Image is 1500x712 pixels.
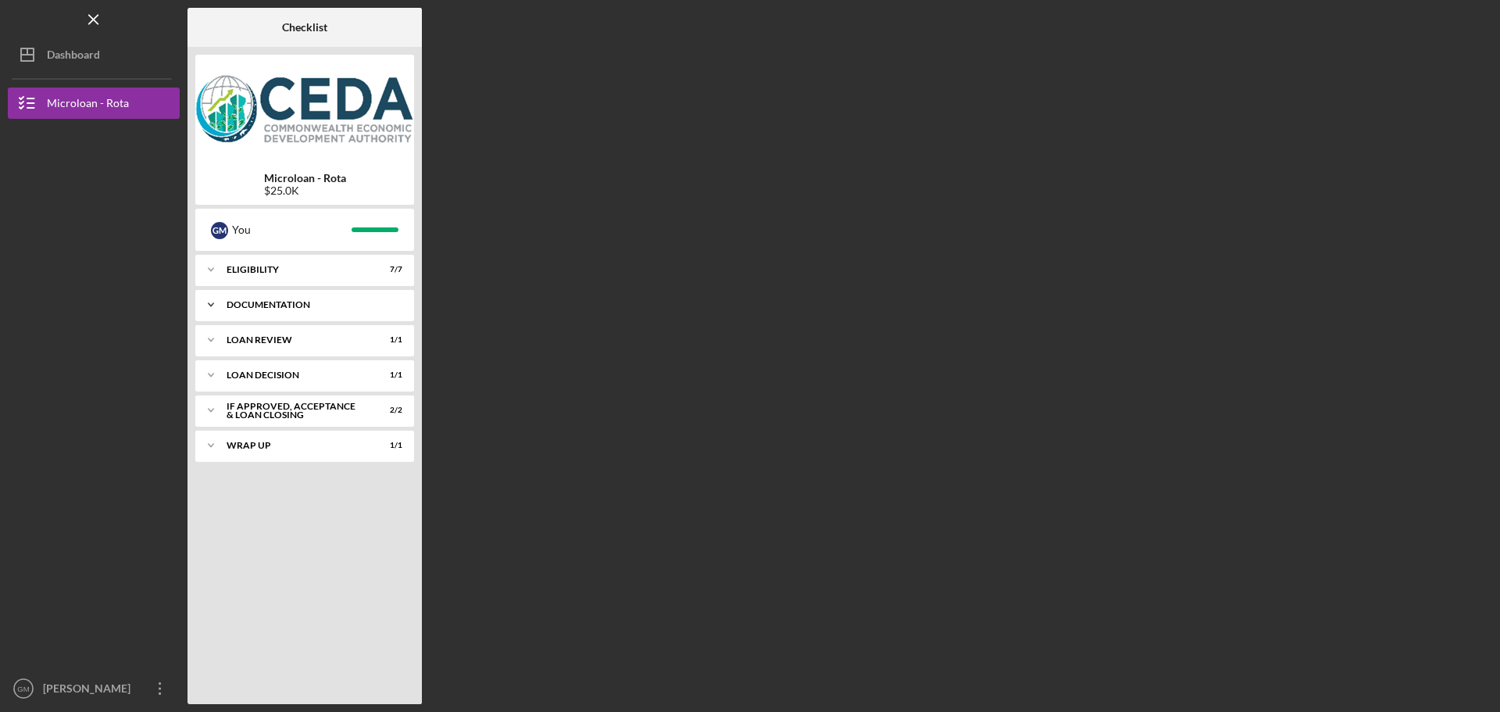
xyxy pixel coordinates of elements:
div: Dashboard [47,39,100,74]
b: Microloan - Rota [264,172,346,184]
button: GM[PERSON_NAME] [8,673,180,704]
div: Eligibility [227,265,363,274]
button: Microloan - Rota [8,88,180,119]
button: Dashboard [8,39,180,70]
img: Product logo [195,63,414,156]
div: Microloan - Rota [47,88,129,123]
text: GM [17,685,29,693]
div: 7 / 7 [374,265,402,274]
div: Loan Review [227,335,363,345]
div: [PERSON_NAME] [39,673,141,708]
div: Documentation [227,300,395,309]
div: If approved, acceptance & loan closing [227,402,363,420]
div: 2 / 2 [374,406,402,415]
div: Loan decision [227,370,363,380]
div: 1 / 1 [374,441,402,450]
div: 1 / 1 [374,335,402,345]
div: $25.0K [264,184,346,197]
div: You [232,216,352,243]
b: Checklist [282,21,327,34]
div: G M [211,222,228,239]
div: 1 / 1 [374,370,402,380]
div: Wrap up [227,441,363,450]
